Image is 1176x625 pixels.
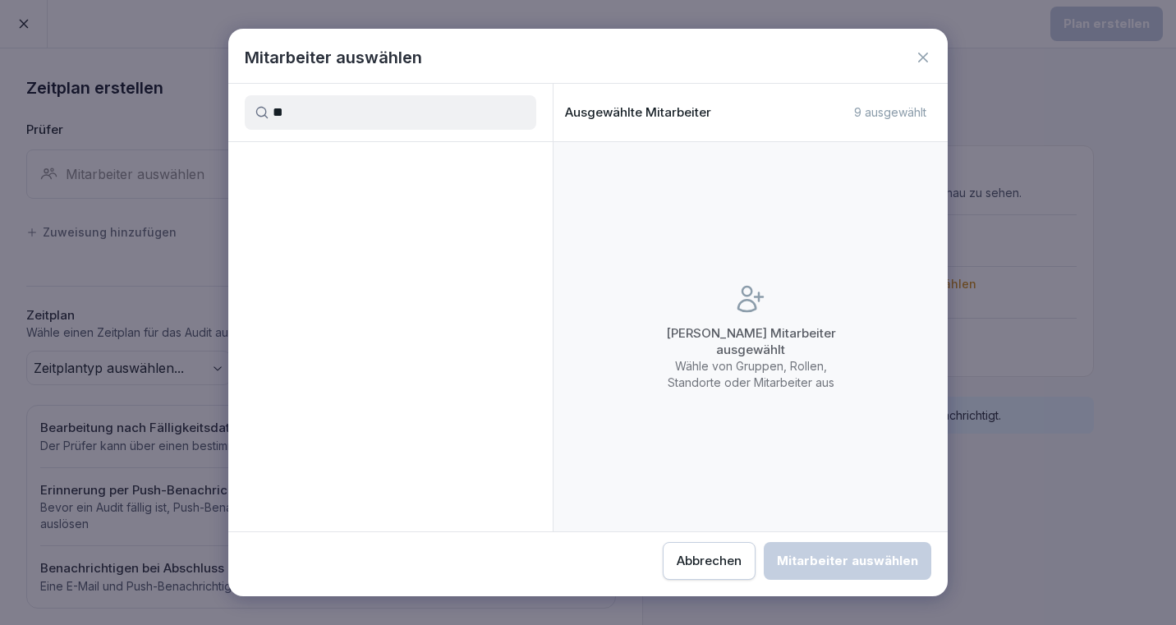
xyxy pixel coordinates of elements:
h1: Mitarbeiter auswählen [245,45,422,70]
p: Wähle von Gruppen, Rollen, Standorte oder Mitarbeiter aus [652,358,849,391]
p: 9 ausgewählt [854,105,926,120]
button: Mitarbeiter auswählen [764,542,931,580]
div: Abbrechen [677,552,742,570]
p: [PERSON_NAME] Mitarbeiter ausgewählt [652,325,849,358]
p: Ausgewählte Mitarbeiter [565,105,711,120]
button: Abbrechen [663,542,756,580]
div: Mitarbeiter auswählen [777,552,918,570]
